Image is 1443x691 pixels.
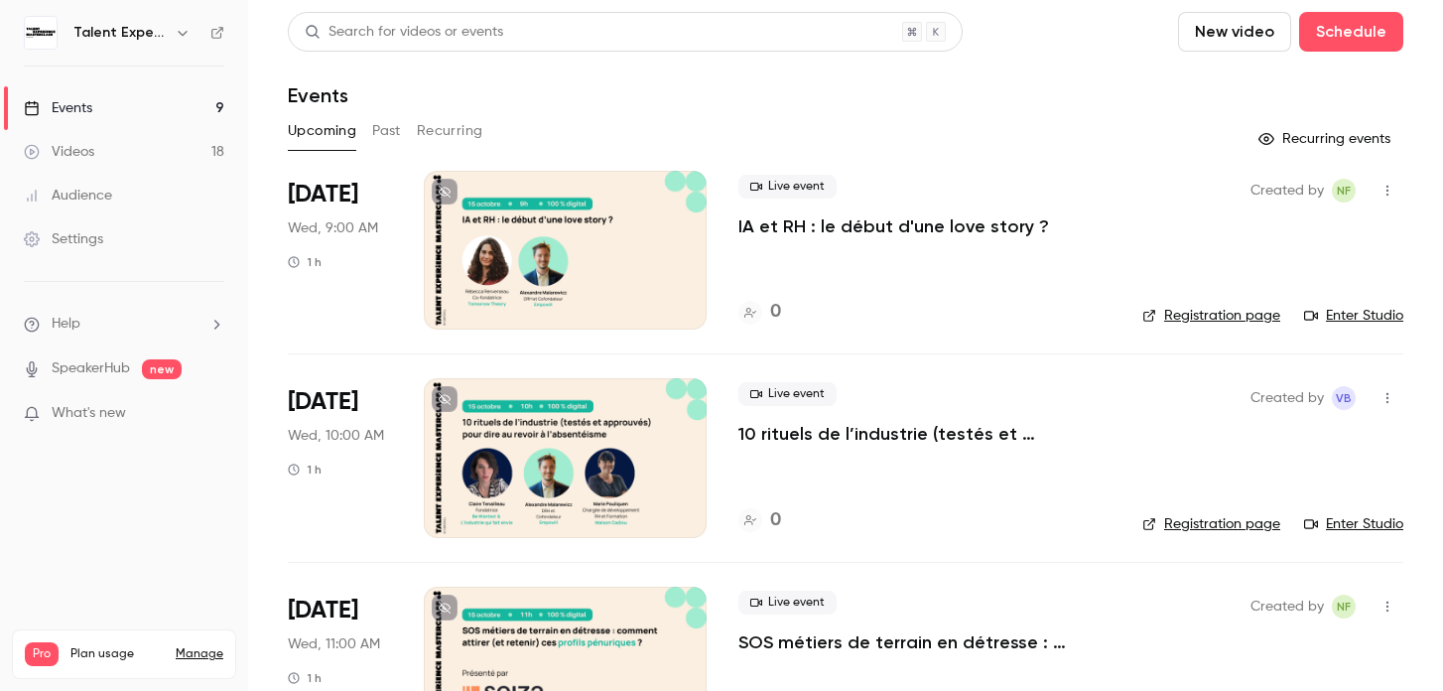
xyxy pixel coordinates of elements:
h6: Talent Experience Masterclass [73,23,167,43]
div: Oct 15 Wed, 10:00 AM (Europe/Paris) [288,378,392,537]
span: NF [1337,179,1351,203]
span: VB [1336,386,1352,410]
span: Noémie Forcella [1332,595,1356,619]
h4: 0 [770,299,781,326]
a: Registration page [1142,306,1280,326]
h1: Events [288,83,348,107]
span: Created by [1250,179,1324,203]
a: IA et RH : le début d'une love story ? [738,214,1049,238]
h4: 0 [770,507,781,534]
button: New video [1178,12,1291,52]
div: 1 h [288,462,322,478]
button: Upcoming [288,115,356,147]
button: Recurring [417,115,483,147]
a: 10 rituels de l’industrie (testés et approuvés) pour dire au revoir à l’absentéisme [738,422,1111,446]
a: 0 [738,507,781,534]
div: Settings [24,229,103,249]
img: Talent Experience Masterclass [25,17,57,49]
button: Past [372,115,401,147]
span: [DATE] [288,386,358,418]
span: Wed, 11:00 AM [288,634,380,654]
span: Wed, 9:00 AM [288,218,378,238]
a: SpeakerHub [52,358,130,379]
div: Oct 15 Wed, 9:00 AM (Europe/Paris) [288,171,392,330]
a: 0 [738,299,781,326]
span: Live event [738,382,837,406]
button: Schedule [1299,12,1403,52]
span: Created by [1250,595,1324,619]
a: Registration page [1142,514,1280,534]
a: Enter Studio [1304,514,1403,534]
span: Live event [738,591,837,615]
a: Manage [176,646,223,662]
a: Enter Studio [1304,306,1403,326]
span: Help [52,314,80,335]
div: Search for videos or events [305,22,503,43]
span: Victoire Baba [1332,386,1356,410]
span: What's new [52,403,126,424]
div: Events [24,98,92,118]
a: SOS métiers de terrain en détresse : comment attirer (et retenir) ces profils pénuriques ? [738,630,1111,654]
li: help-dropdown-opener [24,314,224,335]
div: 1 h [288,670,322,686]
div: 1 h [288,254,322,270]
span: Noémie Forcella [1332,179,1356,203]
span: new [142,359,182,379]
button: Recurring events [1249,123,1403,155]
span: Wed, 10:00 AM [288,426,384,446]
div: Audience [24,186,112,206]
div: Videos [24,142,94,162]
span: Live event [738,175,837,199]
span: NF [1337,595,1351,619]
span: Plan usage [70,646,164,662]
span: [DATE] [288,595,358,626]
span: [DATE] [288,179,358,210]
span: Pro [25,642,59,666]
span: Created by [1250,386,1324,410]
